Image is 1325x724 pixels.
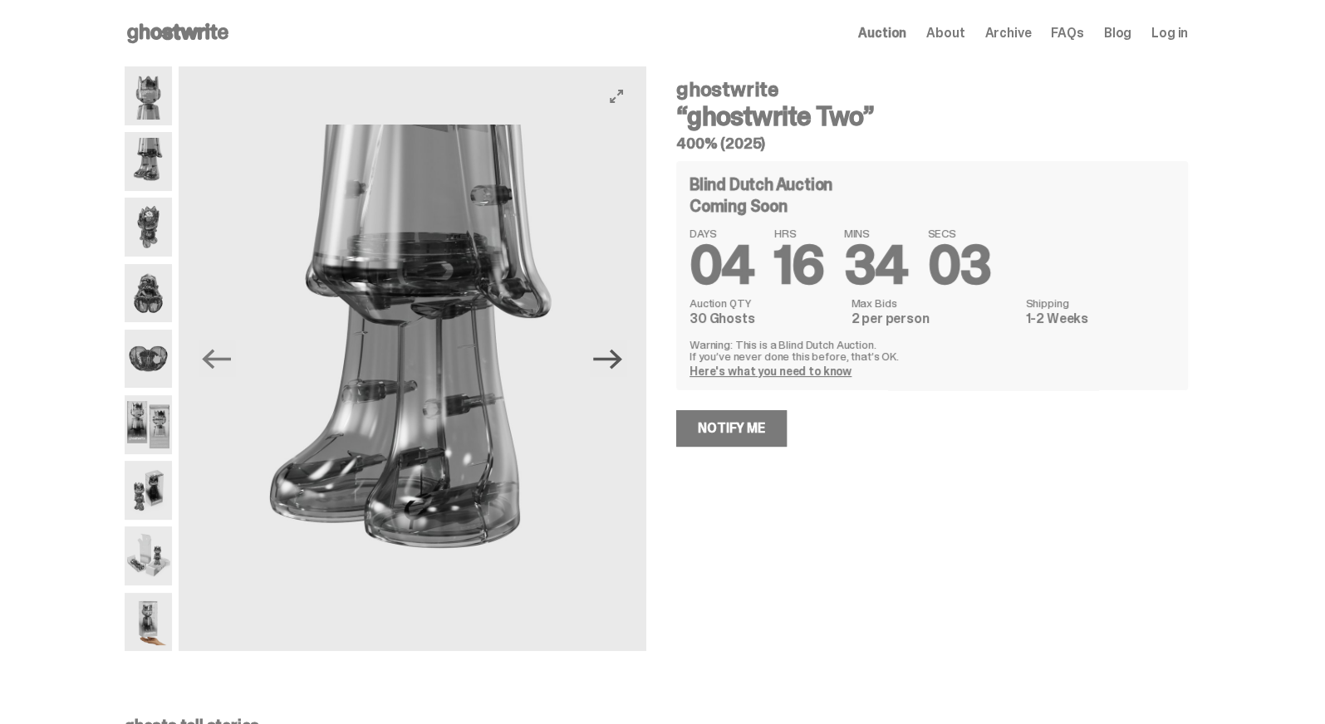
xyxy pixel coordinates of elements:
span: 03 [927,231,990,300]
a: Archive [984,27,1031,40]
a: Notify Me [676,410,787,447]
div: Coming Soon [689,198,1175,214]
h4: Blind Dutch Auction [689,176,832,193]
dt: Auction QTY [689,297,841,309]
a: About [926,27,964,40]
p: Warning: This is a Blind Dutch Auction. If you’ve never done this before, that’s OK. [689,339,1175,362]
img: ghostwrite_Two_Media_13.png [125,526,172,585]
img: ghostwrite_Two_Media_3.png [179,66,646,651]
a: Here's what you need to know [689,364,851,379]
img: ghostwrite_Two_Media_8.png [125,330,172,389]
span: DAYS [689,227,754,239]
span: HRS [774,227,824,239]
a: Blog [1104,27,1131,40]
dd: 2 per person [851,312,1015,325]
img: ghostwrite_Two_Media_14.png [125,593,172,652]
dt: Max Bids [851,297,1015,309]
span: 04 [689,231,754,300]
a: Auction [858,27,906,40]
span: 16 [774,231,824,300]
img: ghostwrite_Two_Media_11.png [125,461,172,520]
dt: Shipping [1026,297,1175,309]
h5: 400% (2025) [676,136,1188,151]
button: View full-screen [606,86,626,106]
span: 34 [844,231,908,300]
img: ghostwrite_Two_Media_3.png [125,132,172,191]
button: Next [590,340,626,377]
img: ghostwrite_Two_Media_5.png [125,198,172,257]
button: Previous [199,340,235,377]
img: ghostwrite_Two_Media_10.png [125,395,172,454]
img: ghostwrite_Two_Media_1.png [125,66,172,125]
dd: 1-2 Weeks [1026,312,1175,325]
dd: 30 Ghosts [689,312,841,325]
span: MINS [844,227,908,239]
a: Log in [1151,27,1188,40]
h3: “ghostwrite Two” [676,103,1188,130]
img: ghostwrite_Two_Media_6.png [125,264,172,323]
span: SECS [927,227,990,239]
a: FAQs [1051,27,1083,40]
h4: ghostwrite [676,80,1188,100]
